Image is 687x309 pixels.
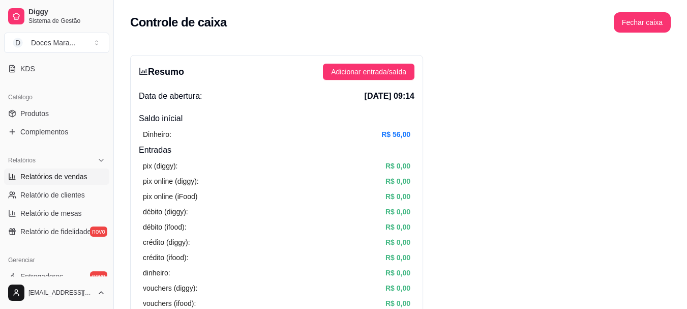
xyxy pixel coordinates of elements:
[4,223,109,240] a: Relatório de fidelidadenovo
[20,127,68,137] span: Complementos
[323,64,414,80] button: Adicionar entrada/saída
[385,298,410,309] article: R$ 0,00
[4,268,109,285] a: Entregadoresnovo
[385,221,410,233] article: R$ 0,00
[130,14,227,31] h2: Controle de caixa
[4,61,109,77] a: KDS
[4,105,109,122] a: Produtos
[139,65,184,79] h3: Resumo
[20,108,49,119] span: Produtos
[385,160,410,172] article: R$ 0,00
[28,17,105,25] span: Sistema de Gestão
[143,298,196,309] article: vouchers (ifood):
[4,205,109,221] a: Relatório de mesas
[143,206,188,217] article: débito (diggy):
[28,289,93,297] span: [EMAIL_ADDRESS][DOMAIN_NAME]
[139,144,414,156] h4: Entradas
[13,38,23,48] span: D
[4,33,109,53] button: Select a team
[20,190,85,200] span: Relatório de clientes
[4,252,109,268] div: Gerenciar
[20,208,82,218] span: Relatório de mesas
[143,221,187,233] article: débito (ifood):
[28,8,105,17] span: Diggy
[365,90,414,102] span: [DATE] 09:14
[143,283,197,294] article: vouchers (diggy):
[385,267,410,278] article: R$ 0,00
[143,267,170,278] article: dinheiro:
[385,252,410,263] article: R$ 0,00
[31,38,75,48] div: Doces Mara ...
[8,156,36,164] span: Relatórios
[4,187,109,203] a: Relatório de clientes
[143,191,197,202] article: pix online (iFood)
[143,176,199,187] article: pix online (diggy):
[143,237,190,248] article: crédito (diggy):
[143,252,188,263] article: crédito (ifood):
[4,124,109,140] a: Complementos
[385,176,410,187] article: R$ 0,00
[143,129,171,140] article: Dinheiro:
[385,191,410,202] article: R$ 0,00
[20,172,87,182] span: Relatórios de vendas
[139,113,414,125] h4: Saldo inícial
[139,67,148,76] span: bar-chart
[20,271,63,282] span: Entregadores
[4,89,109,105] div: Catálogo
[385,237,410,248] article: R$ 0,00
[385,283,410,294] article: R$ 0,00
[4,168,109,185] a: Relatórios de vendas
[143,160,177,172] article: pix (diggy):
[139,90,202,102] span: Data de abertura:
[614,12,671,33] button: Fechar caixa
[4,4,109,29] a: DiggySistema de Gestão
[20,64,35,74] span: KDS
[4,280,109,305] button: [EMAIL_ADDRESS][DOMAIN_NAME]
[331,66,406,77] span: Adicionar entrada/saída
[381,129,410,140] article: R$ 56,00
[20,227,91,237] span: Relatório de fidelidade
[385,206,410,217] article: R$ 0,00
